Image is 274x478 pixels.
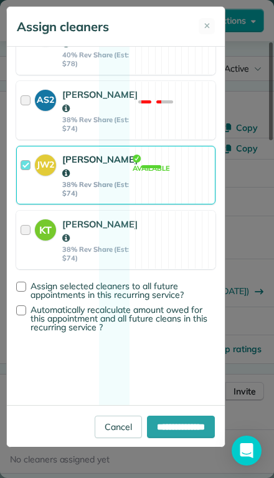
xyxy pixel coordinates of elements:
[62,88,138,114] strong: [PERSON_NAME]
[62,245,138,263] strong: 38% Rev Share (Est: $74)
[35,155,56,171] strong: JW2
[62,24,138,49] strong: [PERSON_NAME]
[31,280,184,300] span: Assign selected cleaners to all future appointments in this recurring service?
[17,18,109,36] h5: Assign cleaners
[35,219,56,237] strong: KT
[62,115,138,133] strong: 38% Rev Share (Est: $74)
[232,436,262,466] div: Open Intercom Messenger
[62,180,138,198] strong: 38% Rev Share (Est: $74)
[62,218,138,244] strong: [PERSON_NAME]
[204,20,210,32] span: ✕
[62,153,138,179] strong: [PERSON_NAME]
[35,90,56,107] strong: AS2
[62,50,138,69] strong: 40% Rev Share (Est: $78)
[31,304,207,333] span: Automatically recalculate amount owed for this appointment and all future cleans in this recurrin...
[95,416,142,438] a: Cancel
